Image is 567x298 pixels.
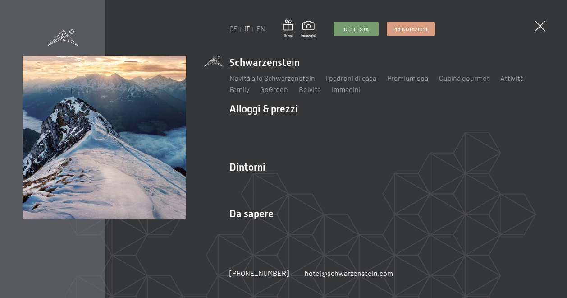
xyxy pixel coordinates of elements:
a: GoGreen [260,85,288,93]
a: Immagini [332,85,361,93]
a: hotel@schwarzenstein.com [305,268,393,278]
a: [PHONE_NUMBER] [229,268,289,278]
a: Belvita [299,85,321,93]
a: Buoni [283,20,293,38]
a: IT [244,25,250,33]
a: Prenotazione [387,22,434,36]
a: Richiesta [334,22,378,36]
span: Buoni [283,33,293,38]
a: Immagini [301,21,316,38]
a: Cucina gourmet [439,74,489,82]
span: Immagini [301,33,316,38]
a: I padroni di casa [326,74,376,82]
span: Richiesta [344,25,369,33]
a: Novità allo Schwarzenstein [229,74,315,82]
a: Attività [500,74,524,82]
a: DE [229,25,238,33]
span: [PHONE_NUMBER] [229,269,289,277]
a: Family [229,85,249,93]
a: Premium spa [387,74,428,82]
a: EN [256,25,265,33]
span: Prenotazione [393,25,429,33]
